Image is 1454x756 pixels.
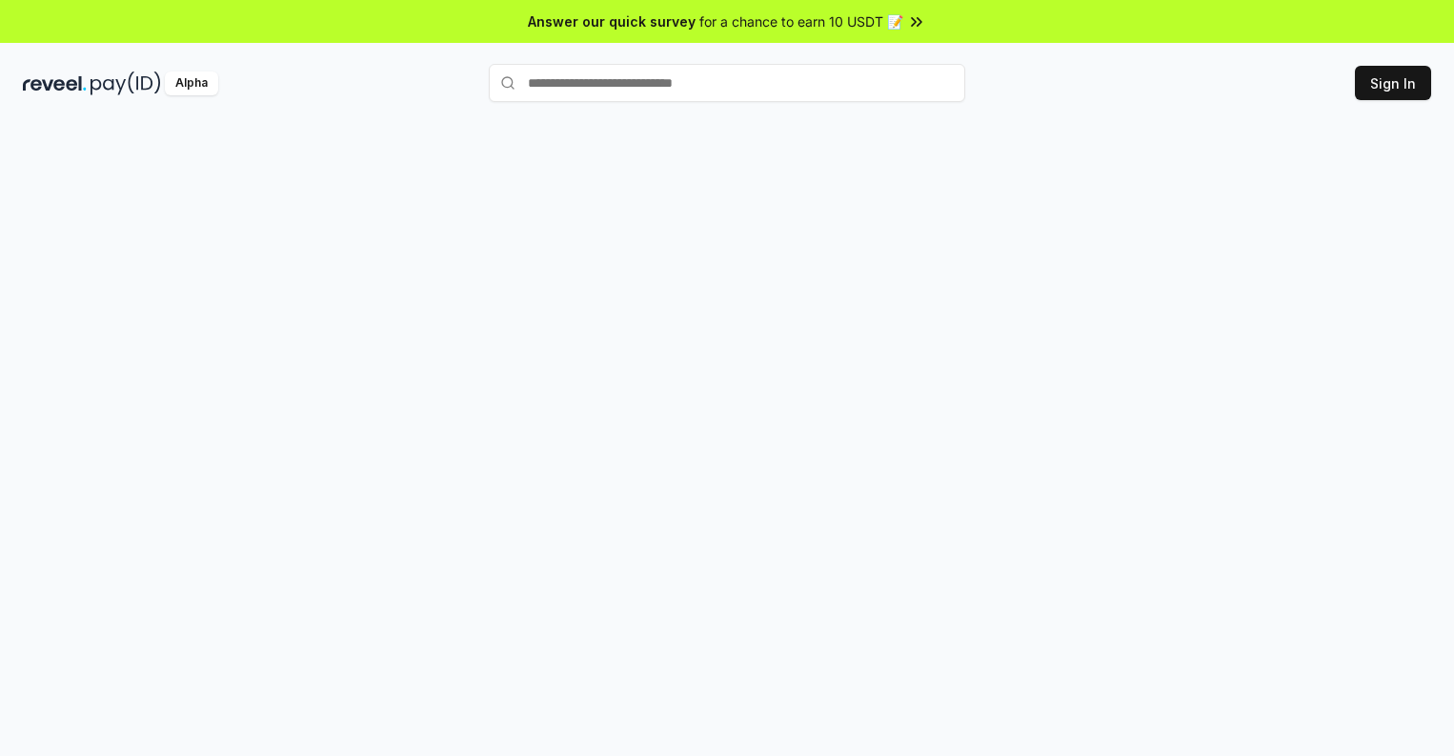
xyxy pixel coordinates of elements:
[528,11,696,31] span: Answer our quick survey
[1355,66,1431,100] button: Sign In
[23,72,87,95] img: reveel_dark
[91,72,161,95] img: pay_id
[165,72,218,95] div: Alpha
[699,11,903,31] span: for a chance to earn 10 USDT 📝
